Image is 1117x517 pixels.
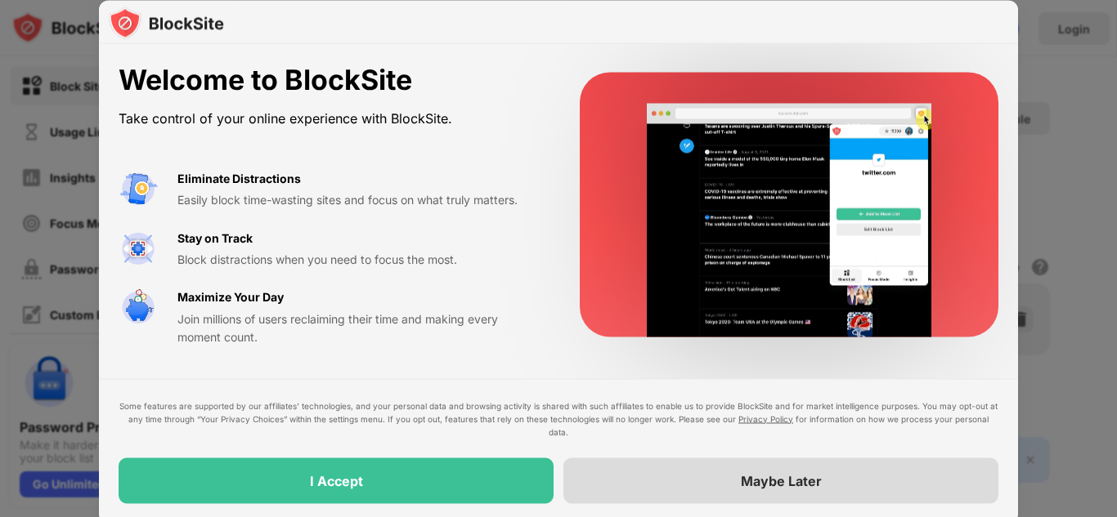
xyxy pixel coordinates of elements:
div: Welcome to BlockSite [119,64,541,97]
a: Privacy Policy [738,413,793,423]
div: Some features are supported by our affiliates’ technologies, and your personal data and browsing ... [119,399,998,438]
div: Eliminate Distractions [177,169,301,187]
div: Stay on Track [177,229,253,247]
div: Join millions of users reclaiming their time and making every moment count. [177,310,541,346]
div: Maximize Your Day [177,288,284,306]
img: value-safe-time.svg [119,288,158,328]
img: logo-blocksite.svg [109,7,224,39]
div: Easily block time-wasting sites and focus on what truly matters. [177,191,541,209]
img: value-avoid-distractions.svg [119,169,158,208]
div: Block distractions when you need to focus the most. [177,250,541,268]
img: value-focus.svg [119,229,158,268]
div: I Accept [310,472,363,488]
div: Take control of your online experience with BlockSite. [119,106,541,130]
div: Maybe Later [741,472,822,488]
